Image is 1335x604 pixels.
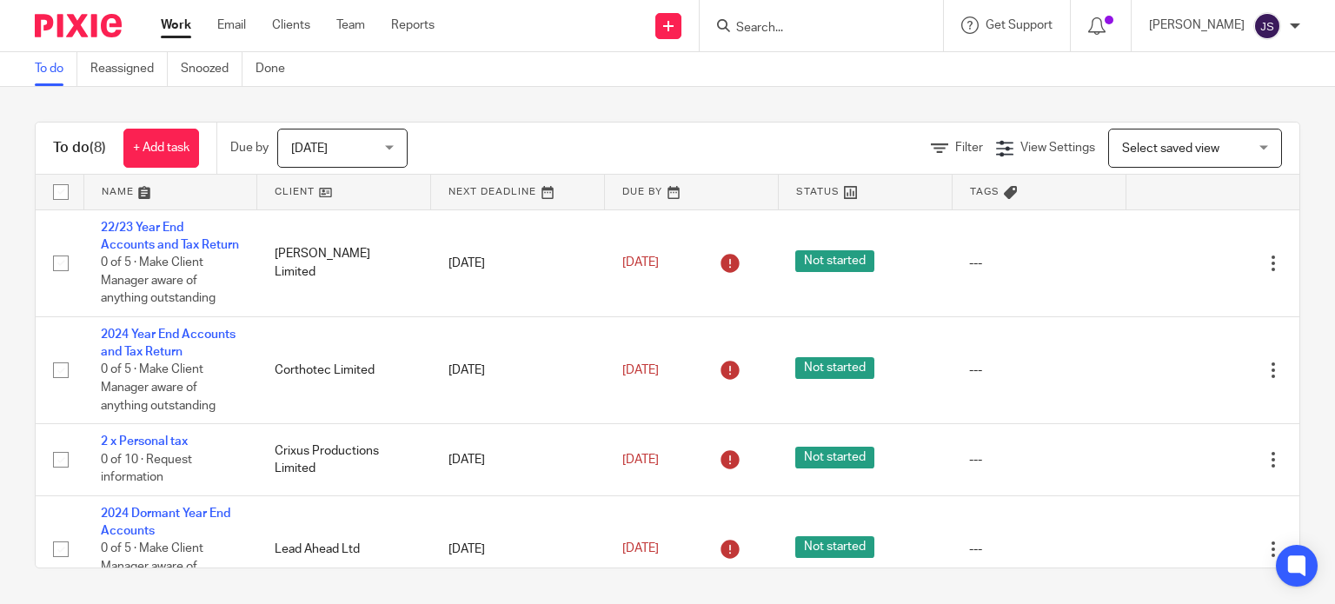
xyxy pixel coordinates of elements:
img: Pixie [35,14,122,37]
td: [DATE] [431,495,605,602]
span: [DATE] [622,454,659,466]
span: [DATE] [622,543,659,555]
a: 2024 Dormant Year End Accounts [101,508,230,537]
a: Email [217,17,246,34]
span: 0 of 10 · Request information [101,454,192,484]
td: Corthotec Limited [257,316,431,423]
div: --- [969,255,1108,272]
input: Search [734,21,891,37]
div: --- [969,451,1108,468]
span: [DATE] [622,256,659,269]
span: [DATE] [291,143,328,155]
span: Select saved view [1122,143,1219,155]
p: Due by [230,139,269,156]
a: Work [161,17,191,34]
a: Reassigned [90,52,168,86]
span: (8) [90,141,106,155]
span: Not started [795,357,874,379]
span: View Settings [1020,142,1095,154]
span: [DATE] [622,364,659,376]
a: 22/23 Year End Accounts and Tax Return [101,222,239,251]
span: Not started [795,447,874,468]
span: 0 of 5 · Make Client Manager aware of anything outstanding [101,256,216,304]
a: 2 x Personal tax [101,435,188,448]
h1: To do [53,139,106,157]
span: Not started [795,250,874,272]
img: svg%3E [1253,12,1281,40]
a: Clients [272,17,310,34]
td: [PERSON_NAME] Limited [257,209,431,316]
div: --- [969,541,1108,558]
a: Snoozed [181,52,242,86]
div: --- [969,362,1108,379]
span: Not started [795,536,874,558]
span: Filter [955,142,983,154]
td: Lead Ahead Ltd [257,495,431,602]
td: [DATE] [431,316,605,423]
td: Crixus Productions Limited [257,424,431,495]
a: 2024 Year End Accounts and Tax Return [101,329,236,358]
p: [PERSON_NAME] [1149,17,1245,34]
td: [DATE] [431,209,605,316]
a: Done [256,52,298,86]
td: [DATE] [431,424,605,495]
span: 0 of 5 · Make Client Manager aware of anything outstanding [101,364,216,412]
a: Team [336,17,365,34]
span: 0 of 5 · Make Client Manager aware of anything outstanding [101,543,216,591]
a: To do [35,52,77,86]
span: Get Support [986,19,1053,31]
a: + Add task [123,129,199,168]
a: Reports [391,17,435,34]
span: Tags [970,187,1000,196]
